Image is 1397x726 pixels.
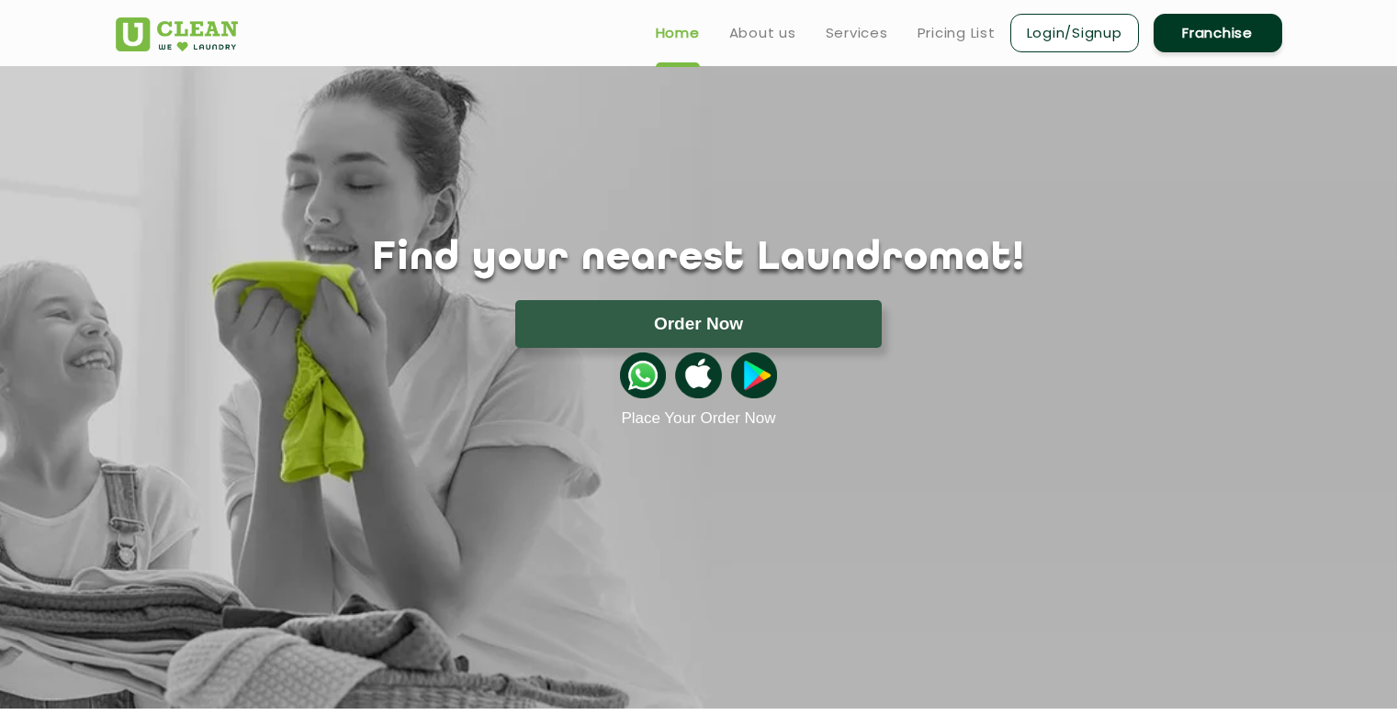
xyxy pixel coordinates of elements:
[656,22,700,44] a: Home
[1010,14,1139,52] a: Login/Signup
[675,352,721,398] img: apple-icon.png
[918,22,996,44] a: Pricing List
[1154,14,1282,52] a: Franchise
[515,300,882,348] button: Order Now
[116,17,238,51] img: UClean Laundry and Dry Cleaning
[729,22,796,44] a: About us
[102,236,1296,282] h1: Find your nearest Laundromat!
[731,352,777,398] img: playstoreicon.png
[621,409,775,428] a: Place Your Order Now
[620,352,666,398] img: whatsappicon.png
[826,22,888,44] a: Services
